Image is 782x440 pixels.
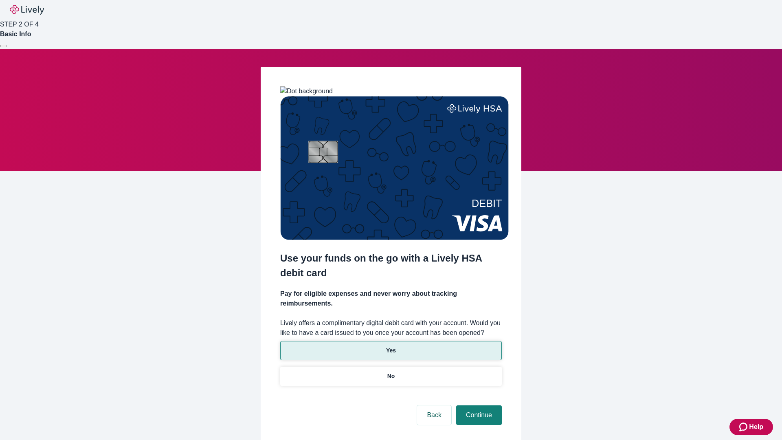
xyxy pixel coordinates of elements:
[10,5,44,15] img: Lively
[280,341,502,360] button: Yes
[417,405,451,425] button: Back
[280,251,502,280] h2: Use your funds on the go with a Lively HSA debit card
[749,422,763,432] span: Help
[729,419,773,435] button: Zendesk support iconHelp
[280,318,502,338] label: Lively offers a complimentary digital debit card with your account. Would you like to have a card...
[280,367,502,386] button: No
[386,346,396,355] p: Yes
[280,289,502,308] h4: Pay for eligible expenses and never worry about tracking reimbursements.
[387,372,395,381] p: No
[280,86,333,96] img: Dot background
[280,96,509,240] img: Debit card
[739,422,749,432] svg: Zendesk support icon
[456,405,502,425] button: Continue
